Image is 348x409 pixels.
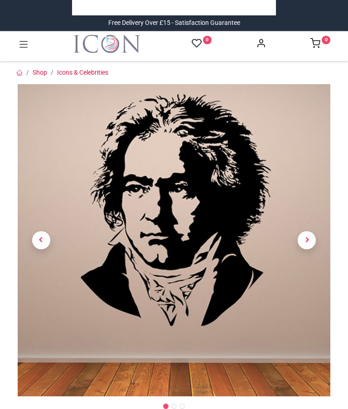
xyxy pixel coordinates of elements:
[284,131,331,350] a: Next
[298,231,316,249] span: Next
[57,69,108,76] a: Icons & Celebrities
[18,84,330,396] img: Beethoven Classical Music Wall Sticker
[310,41,330,48] a: 0
[74,35,140,53] img: Icon Wall Stickers
[256,41,266,48] a: Account Info
[108,19,240,28] div: Free Delivery Over £15 - Satisfaction Guarantee
[79,3,269,12] iframe: Customer reviews powered by Trustpilot
[18,131,65,350] a: Previous
[322,36,330,44] sup: 0
[192,38,212,49] a: 0
[32,231,50,249] span: Previous
[203,36,212,44] sup: 0
[74,35,140,53] a: Logo of Icon Wall Stickers
[33,69,47,76] a: Shop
